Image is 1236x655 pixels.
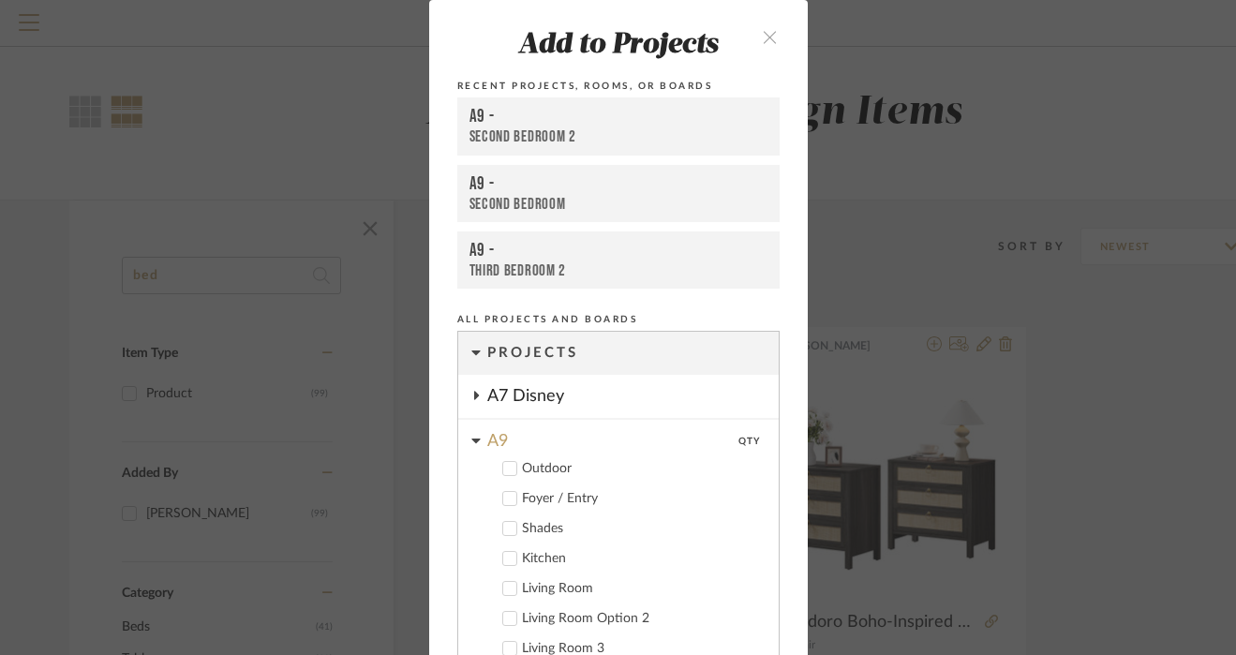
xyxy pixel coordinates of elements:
div: Recent Projects, Rooms, or Boards [457,78,780,95]
div: Third Bedroom 2 [469,261,767,280]
div: All Projects and Boards [457,311,780,328]
div: Projects [487,332,779,375]
div: QTY [738,420,760,453]
div: A9 [487,420,738,453]
div: Shades [522,521,764,537]
div: Outdoor [522,461,764,477]
div: Second Bedroom [469,195,767,214]
div: Kitchen [522,551,764,567]
div: A7 Disney [487,375,779,418]
button: close [743,17,798,55]
div: Second Bedroom 2 [469,127,767,147]
div: Living Room Option 2 [522,611,764,627]
div: A9 - [469,106,767,128]
div: Living Room [522,581,764,597]
div: A9 - [469,173,767,195]
div: Foyer / Entry [522,491,764,507]
div: Add to Projects [457,30,780,62]
div: A9 - [469,240,767,261]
